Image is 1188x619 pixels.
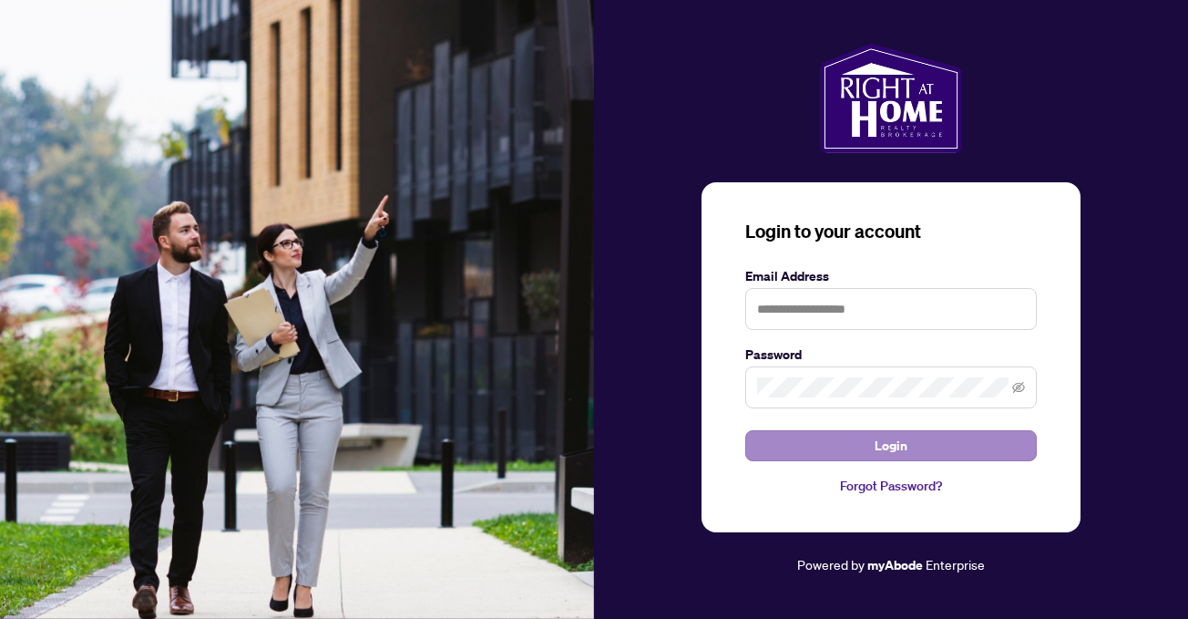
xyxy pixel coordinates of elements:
span: eye-invisible [1012,381,1025,394]
a: myAbode [867,555,923,575]
img: ma-logo [820,44,961,153]
button: Login [745,430,1037,461]
label: Password [745,345,1037,365]
span: Enterprise [926,556,985,573]
h3: Login to your account [745,219,1037,244]
label: Email Address [745,266,1037,286]
a: Forgot Password? [745,476,1037,496]
span: Login [875,431,907,460]
span: Powered by [797,556,865,573]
